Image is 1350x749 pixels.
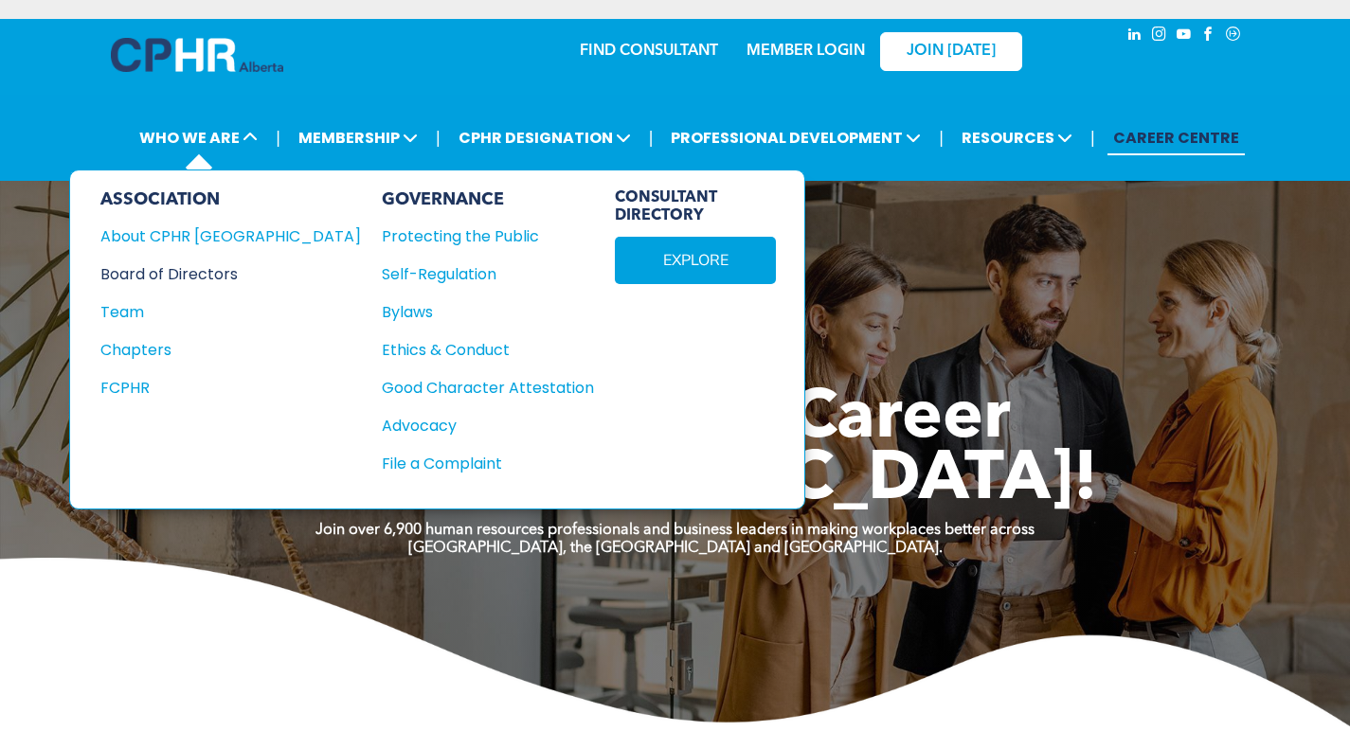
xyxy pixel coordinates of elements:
span: WHO WE ARE [134,120,263,155]
a: About CPHR [GEOGRAPHIC_DATA] [100,224,361,248]
a: Chapters [100,338,361,362]
a: instagram [1149,24,1170,49]
a: Bylaws [382,300,594,324]
div: Self-Regulation [382,262,573,286]
strong: Join over 6,900 human resources professionals and business leaders in making workplaces better ac... [315,523,1035,538]
a: CAREER CENTRE [1107,120,1245,155]
img: A blue and white logo for cp alberta [111,38,283,72]
span: MEMBERSHIP [293,120,423,155]
a: FCPHR [100,376,361,400]
div: File a Complaint [382,452,573,475]
a: File a Complaint [382,452,594,475]
a: Self-Regulation [382,262,594,286]
a: Social network [1223,24,1244,49]
div: Ethics & Conduct [382,338,573,362]
li: | [939,118,944,157]
a: Team [100,300,361,324]
a: Protecting the Public [382,224,594,248]
a: FIND CONSULTANT [580,44,718,59]
span: PROFESSIONAL DEVELOPMENT [665,120,927,155]
div: Board of Directors [100,262,335,286]
a: Board of Directors [100,262,361,286]
div: Advocacy [382,414,573,437]
a: EXPLORE [615,237,776,284]
a: linkedin [1125,24,1145,49]
a: youtube [1174,24,1195,49]
li: | [436,118,441,157]
li: | [649,118,654,157]
div: FCPHR [100,376,335,400]
div: Bylaws [382,300,573,324]
span: JOIN [DATE] [907,43,996,61]
div: GOVERNANCE [382,189,594,210]
div: About CPHR [GEOGRAPHIC_DATA] [100,224,335,248]
a: facebook [1198,24,1219,49]
span: CONSULTANT DIRECTORY [615,189,776,225]
div: Protecting the Public [382,224,573,248]
a: JOIN [DATE] [880,32,1022,71]
strong: [GEOGRAPHIC_DATA], the [GEOGRAPHIC_DATA] and [GEOGRAPHIC_DATA]. [408,541,943,556]
div: Chapters [100,338,335,362]
div: Team [100,300,335,324]
div: Good Character Attestation [382,376,573,400]
div: ASSOCIATION [100,189,361,210]
a: Ethics & Conduct [382,338,594,362]
li: | [276,118,280,157]
a: Advocacy [382,414,594,437]
span: CPHR DESIGNATION [453,120,637,155]
li: | [1090,118,1095,157]
a: MEMBER LOGIN [747,44,865,59]
span: RESOURCES [956,120,1078,155]
a: Good Character Attestation [382,376,594,400]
